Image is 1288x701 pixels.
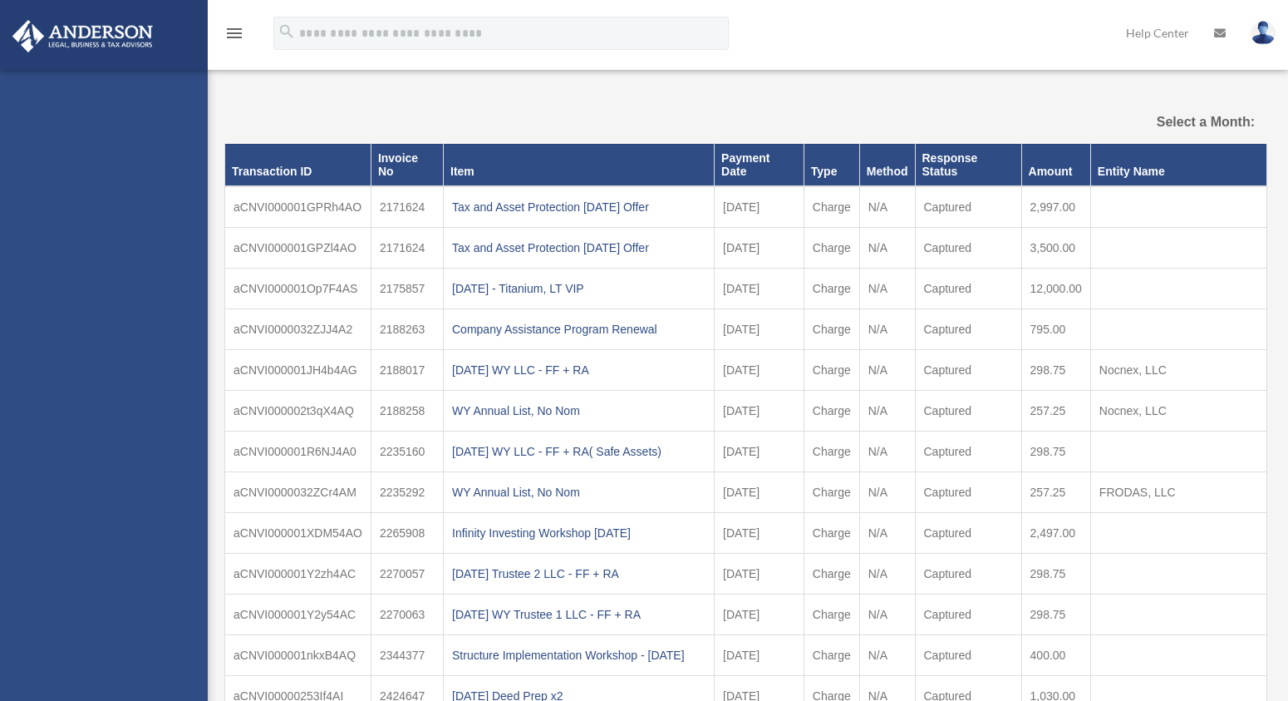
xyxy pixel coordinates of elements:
td: N/A [859,595,915,635]
td: N/A [859,309,915,350]
td: Captured [915,554,1021,595]
td: 298.75 [1021,350,1090,391]
td: 2265908 [371,513,443,554]
td: Captured [915,228,1021,269]
td: [DATE] [715,391,804,432]
td: Nocnex, LLC [1090,350,1266,391]
td: 2171624 [371,228,443,269]
td: Charge [804,391,859,432]
div: WY Annual List, No Nom [452,399,705,422]
div: [DATE] - Titanium, LT VIP [452,277,705,300]
td: 257.25 [1021,391,1090,432]
td: 298.75 [1021,432,1090,472]
td: Captured [915,595,1021,635]
td: [DATE] [715,513,804,554]
td: 257.25 [1021,472,1090,513]
td: 2188017 [371,350,443,391]
th: Invoice No [371,144,443,186]
td: aCNVI000001Op7F4AS [225,269,371,309]
th: Method [859,144,915,186]
td: Captured [915,635,1021,676]
td: aCNVI000001GPRh4AO [225,186,371,228]
td: N/A [859,350,915,391]
td: [DATE] [715,228,804,269]
i: menu [224,23,244,43]
td: Charge [804,186,859,228]
td: aCNVI000002t3qX4AQ [225,391,371,432]
td: Charge [804,595,859,635]
td: 2235160 [371,432,443,472]
td: 2171624 [371,186,443,228]
td: Captured [915,309,1021,350]
td: Captured [915,432,1021,472]
td: N/A [859,635,915,676]
td: 298.75 [1021,595,1090,635]
td: [DATE] [715,635,804,676]
td: aCNVI000001XDM54AO [225,513,371,554]
th: Payment Date [715,144,804,186]
div: [DATE] Trustee 2 LLC - FF + RA [452,562,705,585]
td: 2,997.00 [1021,186,1090,228]
td: N/A [859,186,915,228]
td: aCNVI000001GPZl4AO [225,228,371,269]
td: 2270063 [371,595,443,635]
div: [DATE] WY LLC - FF + RA( Safe Assets) [452,440,705,463]
td: aCNVI000001Y2y54AC [225,595,371,635]
td: Charge [804,635,859,676]
td: N/A [859,513,915,554]
td: 2,497.00 [1021,513,1090,554]
td: [DATE] [715,269,804,309]
td: FRODAS, LLC [1090,472,1266,513]
td: aCNVI0000032ZCr4AM [225,472,371,513]
td: 400.00 [1021,635,1090,676]
td: Charge [804,228,859,269]
td: N/A [859,472,915,513]
th: Item [444,144,715,186]
div: Tax and Asset Protection [DATE] Offer [452,236,705,259]
div: Tax and Asset Protection [DATE] Offer [452,195,705,219]
th: Transaction ID [225,144,371,186]
td: N/A [859,432,915,472]
td: Nocnex, LLC [1090,391,1266,432]
th: Type [804,144,859,186]
div: [DATE] WY LLC - FF + RA [452,358,705,382]
td: Charge [804,554,859,595]
div: Structure Implementation Workshop - [DATE] [452,644,705,667]
td: Charge [804,269,859,309]
td: Captured [915,472,1021,513]
th: Amount [1021,144,1090,186]
td: Charge [804,432,859,472]
td: Captured [915,513,1021,554]
td: Captured [915,391,1021,432]
div: Infinity Investing Workshop [DATE] [452,521,705,545]
td: 12,000.00 [1021,269,1090,309]
td: aCNVI000001Y2zh4AC [225,554,371,595]
td: aCNVI000001R6NJ4A0 [225,432,371,472]
td: 2188258 [371,391,443,432]
td: aCNVI0000032ZJJ4A2 [225,309,371,350]
th: Entity Name [1090,144,1266,186]
td: Captured [915,350,1021,391]
div: [DATE] WY Trustee 1 LLC - FF + RA [452,603,705,626]
td: [DATE] [715,472,804,513]
td: N/A [859,269,915,309]
div: WY Annual List, No Nom [452,481,705,504]
td: Charge [804,350,859,391]
td: N/A [859,554,915,595]
div: Company Assistance Program Renewal [452,318,705,341]
img: User Pic [1251,21,1276,45]
td: Captured [915,269,1021,309]
td: N/A [859,228,915,269]
td: [DATE] [715,350,804,391]
td: 2175857 [371,269,443,309]
td: 3,500.00 [1021,228,1090,269]
td: [DATE] [715,595,804,635]
i: search [278,22,296,41]
td: 298.75 [1021,554,1090,595]
td: 2235292 [371,472,443,513]
td: Charge [804,472,859,513]
img: Anderson Advisors Platinum Portal [7,20,158,52]
label: Select a Month: [1106,111,1255,134]
td: 2344377 [371,635,443,676]
td: aCNVI000001nkxB4AQ [225,635,371,676]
